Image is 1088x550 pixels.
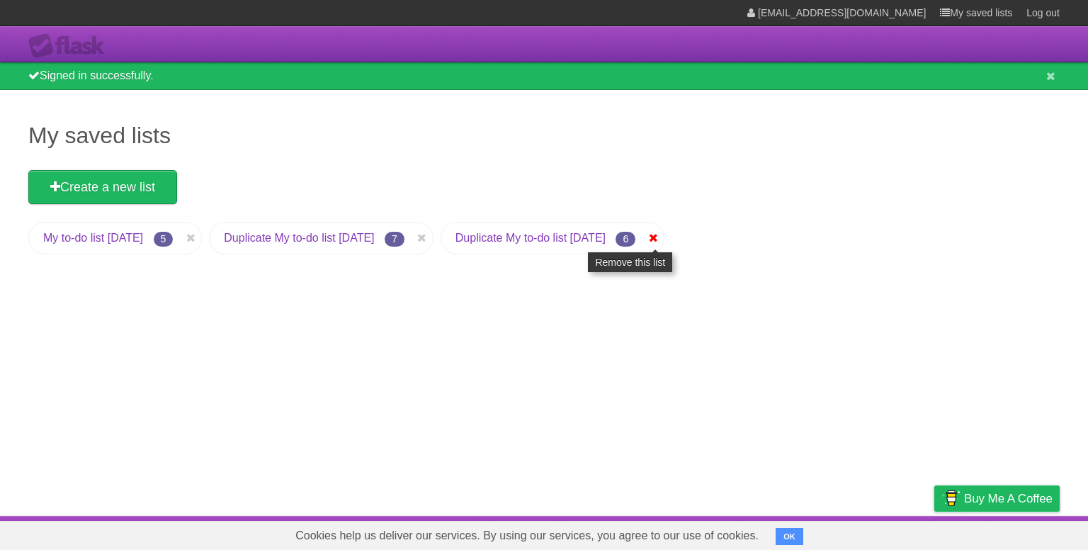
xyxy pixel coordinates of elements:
span: 6 [616,232,635,247]
a: About [746,520,776,546]
span: Cookies help us deliver our services. By using our services, you agree to our use of cookies. [281,522,773,550]
a: Privacy [916,520,953,546]
h1: My saved lists [28,118,1060,152]
a: Create a new list [28,170,177,204]
a: Duplicate My to-do list [DATE] [455,232,606,244]
a: Terms [868,520,899,546]
a: Buy me a coffee [934,486,1060,512]
span: 7 [385,232,404,247]
a: Developers [793,520,850,546]
button: OK [776,528,803,545]
span: Buy me a coffee [964,486,1053,511]
a: Duplicate My to-do list [DATE] [224,232,374,244]
span: 5 [154,232,174,247]
div: Flask [28,33,113,59]
a: My to-do list [DATE] [43,232,143,244]
a: Suggest a feature [970,520,1060,546]
img: Buy me a coffee [941,486,960,510]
